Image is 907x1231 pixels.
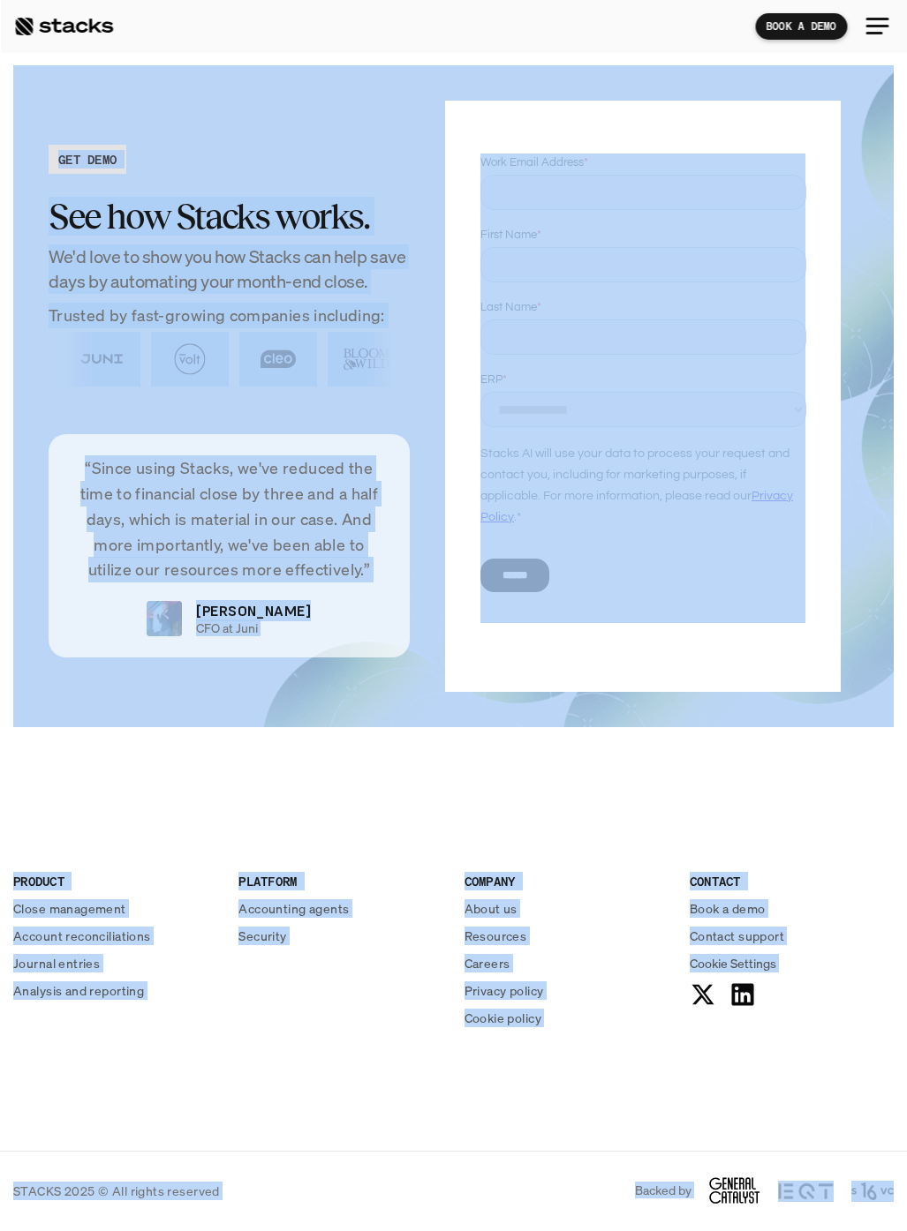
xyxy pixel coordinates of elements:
[49,303,410,328] p: Trusted by fast-growing companies including:
[465,927,527,945] p: Resources
[238,927,286,945] p: Security
[49,197,410,236] h2: See how Stacks works.
[465,954,669,972] a: Careers
[238,927,442,945] a: Security
[766,20,836,33] p: BOOK A DEMO
[465,1009,669,1027] a: Cookie policy
[13,954,100,972] p: Journal entries
[13,899,217,918] a: Close management
[13,899,126,918] p: Close management
[196,621,258,636] p: CFO at Juni
[465,899,669,918] a: About us
[13,872,217,890] p: PRODUCT
[13,1182,220,1200] p: STACKS 2025 © All rights reserved
[13,927,217,945] a: Account reconciliations
[465,1009,541,1027] p: Cookie policy
[238,872,442,890] p: PLATFORM
[238,899,442,918] a: Accounting agents
[13,981,144,1000] p: Analysis and reporting
[49,244,410,294] h4: We'd love to show you how Stacks can help save days by automating your month-end close.
[635,1183,692,1198] p: Backed by
[75,455,383,582] p: “Since using Stacks, we've reduced the time to financial close by three and a half days, which is...
[690,954,776,972] span: Cookie Settings
[238,899,349,918] p: Accounting agents
[13,981,217,1000] a: Analysis and reporting
[465,981,669,1000] a: Privacy policy
[58,150,117,169] h2: GET DEMO
[690,899,766,918] p: Book a demo
[480,154,806,623] iframe: Form 1
[465,927,669,945] a: Resources
[690,872,894,890] p: CONTACT
[465,872,669,890] p: COMPANY
[690,899,894,918] a: Book a demo
[690,927,894,945] a: Contact support
[755,13,847,40] a: BOOK A DEMO
[13,927,151,945] p: Account reconciliations
[465,954,510,972] p: Careers
[465,899,518,918] p: About us
[690,927,784,945] p: Contact support
[196,600,311,621] p: [PERSON_NAME]
[690,954,776,972] button: Cookie Trigger
[465,981,544,1000] p: Privacy policy
[13,954,217,972] a: Journal entries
